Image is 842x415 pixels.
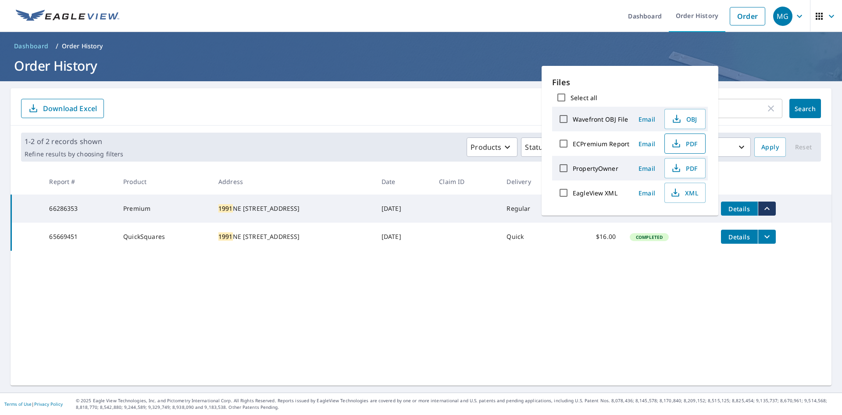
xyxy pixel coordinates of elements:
[21,99,104,118] button: Download Excel
[773,7,792,26] div: MG
[4,401,63,407] p: |
[573,164,618,173] label: PropertyOwner
[758,202,776,216] button: filesDropdownBtn-66286353
[636,189,657,197] span: Email
[218,232,233,241] mark: 1991
[211,169,375,195] th: Address
[467,137,517,157] button: Products
[525,142,546,152] p: Status
[25,150,123,158] p: Refine results by choosing filters
[670,163,698,173] span: PDF
[14,42,49,51] span: Dashboard
[42,169,116,195] th: Report #
[499,195,565,223] td: Regular
[633,162,661,175] button: Email
[43,104,97,113] p: Download Excel
[573,140,629,148] label: ECPremium Report
[375,195,432,223] td: [DATE]
[796,105,814,113] span: Search
[726,205,753,213] span: Details
[636,164,657,173] span: Email
[218,204,367,213] div: NE [STREET_ADDRESS]
[721,202,758,216] button: detailsBtn-66286353
[62,42,103,51] p: Order History
[25,136,123,147] p: 1-2 of 2 records shown
[499,169,565,195] th: Delivery
[726,233,753,241] span: Details
[754,137,786,157] button: Apply
[218,204,233,213] mark: 1991
[4,401,32,407] a: Terms of Use
[573,115,628,123] label: Wavefront OBJ File
[521,137,563,157] button: Status
[758,230,776,244] button: filesDropdownBtn-65669451
[375,169,432,195] th: Date
[56,41,58,51] li: /
[636,115,657,123] span: Email
[552,76,708,88] p: Files
[565,223,623,251] td: $16.00
[636,140,657,148] span: Email
[116,195,211,223] td: Premium
[670,138,698,149] span: PDF
[633,112,661,126] button: Email
[721,230,758,244] button: detailsBtn-65669451
[664,158,706,178] button: PDF
[116,223,211,251] td: QuickSquares
[633,137,661,151] button: Email
[432,169,499,195] th: Claim ID
[42,195,116,223] td: 66286353
[76,397,838,411] p: © 2025 Eagle View Technologies, Inc. and Pictometry International Corp. All Rights Reserved. Repo...
[670,114,698,124] span: OBJ
[42,223,116,251] td: 65669451
[730,7,765,25] a: Order
[499,223,565,251] td: Quick
[116,169,211,195] th: Product
[375,223,432,251] td: [DATE]
[633,186,661,200] button: Email
[571,94,597,102] label: Select all
[11,57,831,75] h1: Order History
[573,189,617,197] label: EagleView XML
[664,109,706,129] button: OBJ
[11,39,52,53] a: Dashboard
[670,188,698,198] span: XML
[664,183,706,203] button: XML
[664,134,706,154] button: PDF
[471,142,501,152] p: Products
[789,99,821,118] button: Search
[11,39,831,53] nav: breadcrumb
[631,234,668,240] span: Completed
[16,10,119,23] img: EV Logo
[218,232,367,241] div: NE [STREET_ADDRESS]
[34,401,63,407] a: Privacy Policy
[761,142,779,153] span: Apply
